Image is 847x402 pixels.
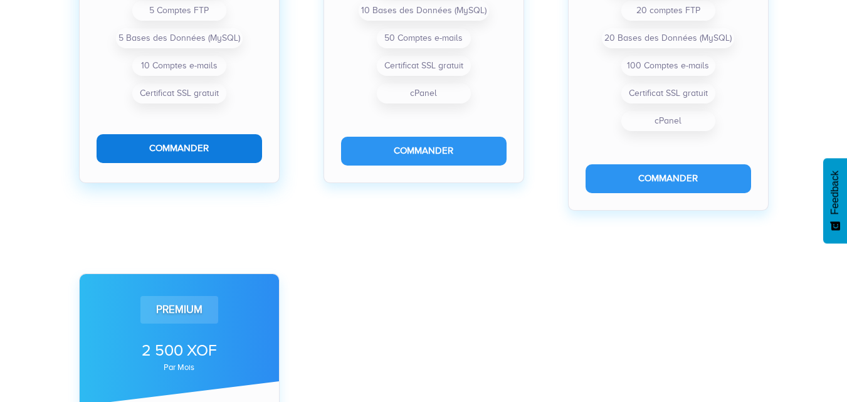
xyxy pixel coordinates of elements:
[829,171,841,214] span: Feedback
[621,111,715,131] li: cPanel
[341,137,507,165] button: Commander
[97,134,262,162] button: Commander
[116,28,243,48] li: 5 Bases des Données (MySQL)
[621,83,715,103] li: Certificat SSL gratuit
[621,1,715,21] li: 20 comptes FTP
[377,28,471,48] li: 50 Comptes e-mails
[97,364,262,371] div: par mois
[823,158,847,243] button: Feedback - Afficher l’enquête
[132,83,226,103] li: Certificat SSL gratuit
[586,164,751,193] button: Commander
[377,83,471,103] li: cPanel
[140,296,218,324] div: Premium
[132,56,226,76] li: 10 Comptes e-mails
[359,1,489,21] li: 10 Bases des Données (MySQL)
[97,339,262,362] div: 2 500 XOF
[132,1,226,21] li: 5 Comptes FTP
[621,56,715,76] li: 100 Comptes e-mails
[602,28,734,48] li: 20 Bases des Données (MySQL)
[377,56,471,76] li: Certificat SSL gratuit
